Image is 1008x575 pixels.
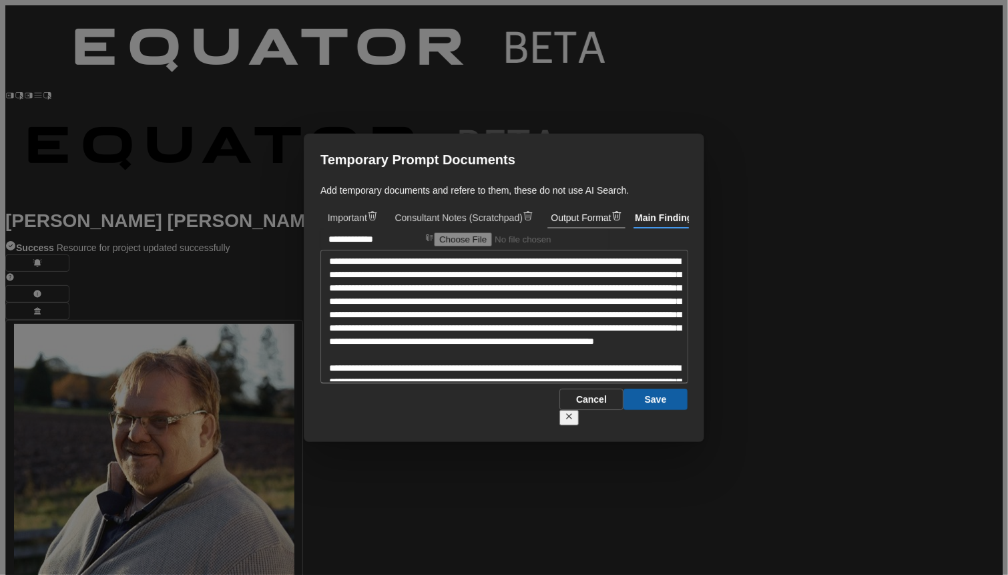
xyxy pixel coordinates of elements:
[623,389,688,410] button: Save
[559,389,623,410] button: Cancel
[328,212,367,223] span: Important
[320,184,688,197] p: Add temporary documents and refere to them, these do not use AI Search.
[320,150,688,169] h2: Temporary Prompt Documents
[395,212,523,223] span: Consultant Notes (Scratchpad)
[551,212,611,223] span: Output Format
[635,212,698,223] span: Main Findings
